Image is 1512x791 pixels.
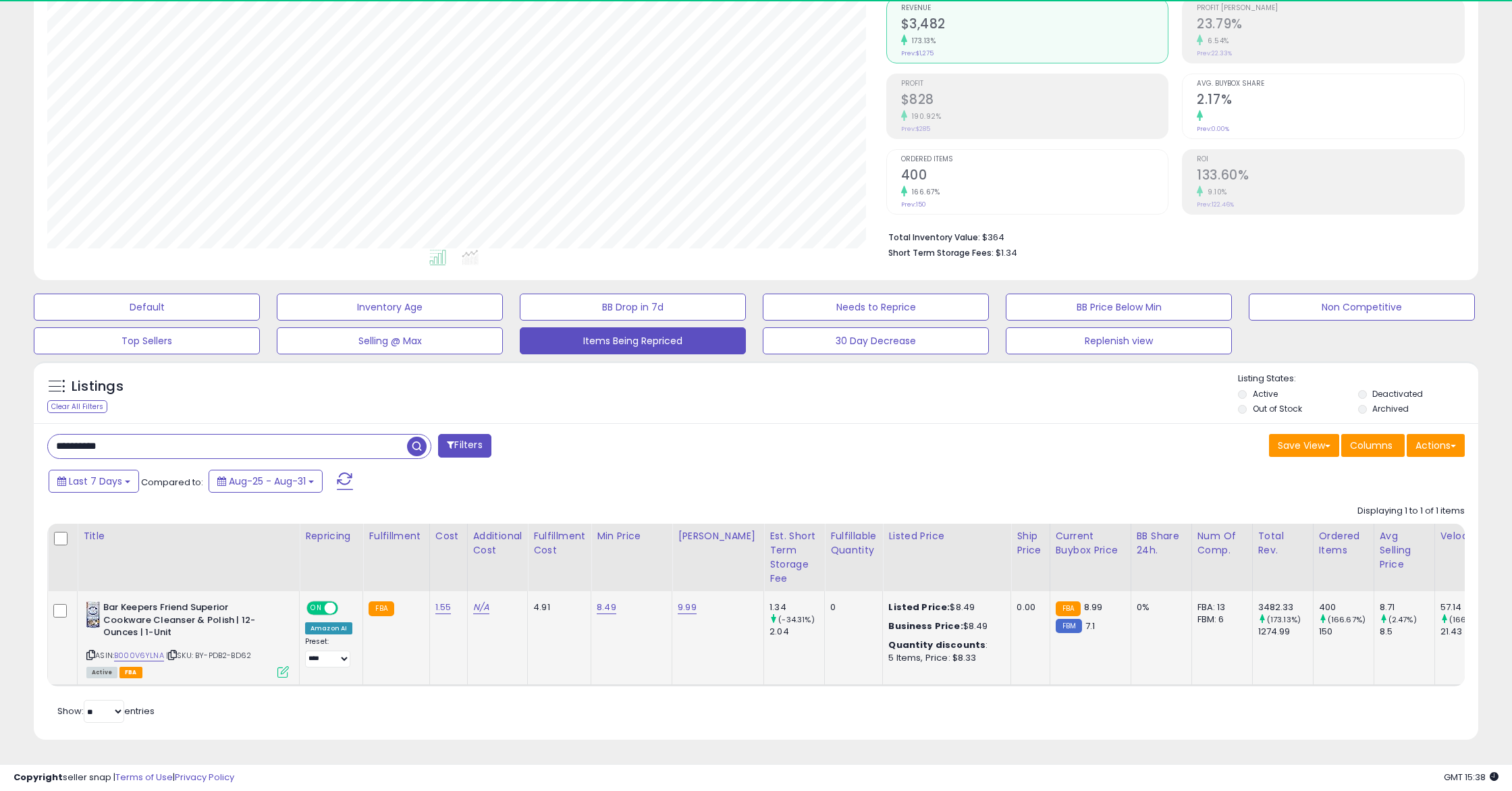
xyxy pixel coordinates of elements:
[769,529,819,586] div: Est. Short Term Storage Fee
[769,626,824,638] div: 2.04
[1440,626,1495,638] div: 21.43
[166,650,251,661] span: | SKU: BY-PDB2-BD62
[901,156,1168,163] span: Ordered Items
[1197,125,1229,133] small: Prev: 0.00%
[888,620,1000,632] div: $8.49
[533,601,580,613] div: 4.91
[1380,626,1434,638] div: 8.5
[336,603,358,614] span: OFF
[47,400,107,413] div: Clear All Filters
[888,652,1000,664] div: 5 Items, Price: $8.33
[597,601,616,614] a: 8.49
[1444,771,1498,784] span: 2025-09-8 15:38 GMT
[308,603,325,614] span: ON
[103,601,267,643] b: Bar Keepers Friend Superior Cookware Cleanser & Polish | 12-Ounces | 1-Unit
[1388,614,1417,625] small: (2.47%)
[435,601,452,614] a: 1.55
[888,228,1455,244] li: $364
[520,327,746,354] button: Items Being Repriced
[888,529,1005,543] div: Listed Price
[888,247,994,258] b: Short Term Storage Fees:
[907,111,942,121] small: 190.92%
[888,639,1000,651] div: :
[229,474,306,488] span: Aug-25 - Aug-31
[1197,601,1242,613] div: FBA: 13
[305,637,352,667] div: Preset:
[597,529,666,543] div: Min Price
[34,327,260,354] button: Top Sellers
[763,327,989,354] button: 30 Day Decrease
[1319,626,1374,638] div: 150
[533,529,585,557] div: Fulfillment Cost
[901,200,926,209] small: Prev: 150
[86,601,289,676] div: ASIN:
[1056,601,1081,616] small: FBA
[888,231,980,243] b: Total Inventory Value:
[888,620,963,632] b: Business Price:
[901,167,1168,186] h2: 400
[83,529,294,543] div: Title
[1258,601,1313,613] div: 3482.33
[1197,167,1464,186] h2: 133.60%
[778,614,814,625] small: (-34.31%)
[369,601,394,616] small: FBA
[763,294,989,321] button: Needs to Reprice
[277,327,503,354] button: Selling @ Max
[1249,294,1475,321] button: Non Competitive
[86,667,117,678] span: All listings currently available for purchase on Amazon
[901,80,1168,88] span: Profit
[473,529,522,557] div: Additional Cost
[1197,80,1464,88] span: Avg. Buybox Share
[13,771,234,784] div: seller snap | |
[901,92,1168,110] h2: $828
[996,246,1017,259] span: $1.34
[1197,613,1242,626] div: FBM: 6
[1085,620,1095,632] span: 7.1
[115,771,173,784] a: Terms of Use
[1449,614,1488,625] small: (166.64%)
[1440,601,1495,613] div: 57.14
[1197,529,1247,557] div: Num of Comp.
[1203,36,1229,46] small: 6.54%
[435,529,462,543] div: Cost
[1197,5,1464,12] span: Profit [PERSON_NAME]
[907,187,940,197] small: 166.67%
[438,434,491,458] button: Filters
[1440,529,1490,543] div: Velocity
[678,601,697,614] a: 9.99
[1197,92,1464,110] h2: 2.17%
[1056,529,1125,557] div: Current Buybox Price
[1203,187,1227,197] small: 9.10%
[1319,529,1368,557] div: Ordered Items
[1407,434,1465,457] button: Actions
[1253,388,1278,400] label: Active
[57,705,155,717] span: Show: entries
[901,49,934,57] small: Prev: $1,275
[69,474,122,488] span: Last 7 Days
[888,601,950,613] b: Listed Price:
[114,650,164,661] a: B000V6YLNA
[1197,200,1234,209] small: Prev: 122.46%
[1137,601,1181,613] div: 0%
[1258,529,1307,557] div: Total Rev.
[305,529,357,543] div: Repricing
[209,470,323,493] button: Aug-25 - Aug-31
[830,529,877,557] div: Fulfillable Quantity
[907,36,936,46] small: 173.13%
[72,377,124,396] h5: Listings
[1197,156,1464,163] span: ROI
[1372,403,1409,414] label: Archived
[901,5,1168,12] span: Revenue
[175,771,234,784] a: Privacy Policy
[277,294,503,321] button: Inventory Age
[1006,327,1232,354] button: Replenish view
[520,294,746,321] button: BB Drop in 7d
[141,476,203,489] span: Compared to:
[1328,614,1366,625] small: (166.67%)
[1197,16,1464,34] h2: 23.79%
[1056,619,1082,633] small: FBM
[888,638,986,651] b: Quantity discounts
[888,601,1000,613] div: $8.49
[34,294,260,321] button: Default
[1269,434,1339,457] button: Save View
